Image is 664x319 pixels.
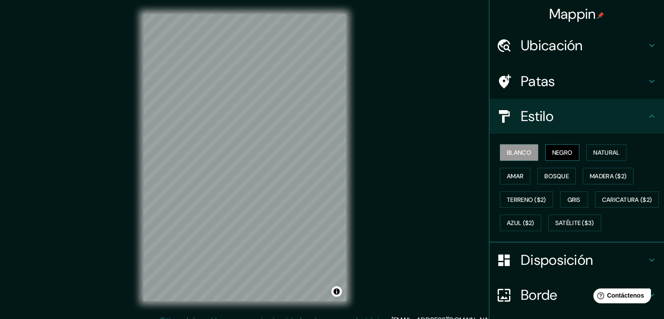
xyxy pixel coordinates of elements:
font: Patas [521,72,555,90]
div: Disposición [489,243,664,277]
button: Satélite ($3) [548,215,601,231]
font: Mappin [549,5,596,23]
button: Negro [545,144,580,161]
font: Estilo [521,107,554,125]
button: Azul ($2) [500,215,541,231]
button: Caricatura ($2) [595,191,659,208]
font: Ubicación [521,36,583,55]
font: Amar [507,172,523,180]
font: Negro [552,149,573,156]
font: Caricatura ($2) [602,196,652,204]
div: Estilo [489,99,664,134]
button: Amar [500,168,530,184]
font: Gris [568,196,581,204]
button: Natural [586,144,626,161]
iframe: Lanzador de widgets de ayuda [586,285,654,309]
button: Madera ($2) [583,168,633,184]
font: Bosque [544,172,569,180]
canvas: Mapa [143,14,346,301]
button: Activar o desactivar atribución [331,286,342,297]
font: Borde [521,286,557,304]
font: Disposición [521,251,593,269]
font: Blanco [507,149,531,156]
div: Ubicación [489,28,664,63]
div: Borde [489,277,664,312]
button: Gris [560,191,588,208]
button: Blanco [500,144,538,161]
font: Azul ($2) [507,219,534,227]
font: Satélite ($3) [555,219,594,227]
button: Bosque [537,168,576,184]
img: pin-icon.png [597,12,604,19]
font: Terreno ($2) [507,196,546,204]
font: Natural [593,149,619,156]
div: Patas [489,64,664,99]
button: Terreno ($2) [500,191,553,208]
font: Madera ($2) [590,172,626,180]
